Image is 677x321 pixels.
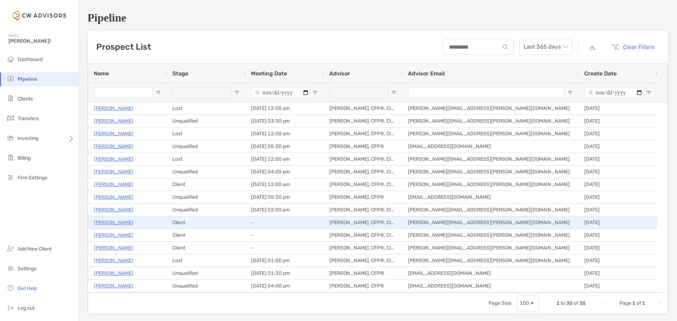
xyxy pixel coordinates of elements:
[167,102,245,115] div: Lost
[324,216,402,229] div: [PERSON_NAME], CFP®, CIMA®, ChFC®
[324,178,402,191] div: [PERSON_NAME], CFP®, CIMA®, ChFC®
[94,231,133,240] a: [PERSON_NAME]
[167,267,245,279] div: Unqualified
[94,193,133,202] p: [PERSON_NAME]
[18,96,33,102] span: Clients
[611,301,617,306] div: Previous Page
[6,173,15,181] img: firm-settings icon
[579,115,657,127] div: [DATE]
[579,140,657,153] div: [DATE]
[324,166,402,178] div: [PERSON_NAME], CFP®, CIMA®, ChFC®
[579,242,657,254] div: [DATE]
[620,300,631,306] span: Page
[579,102,657,115] div: [DATE]
[579,280,657,292] div: [DATE]
[18,135,38,141] span: Investing
[96,42,151,52] h3: Prospect List
[324,191,402,203] div: [PERSON_NAME], CFP®
[94,269,133,278] a: [PERSON_NAME]
[94,104,133,113] a: [PERSON_NAME]
[18,76,37,82] span: Pipeline
[94,129,133,138] p: [PERSON_NAME]
[402,204,579,216] div: [PERSON_NAME][EMAIL_ADDRESS][PERSON_NAME][DOMAIN_NAME]
[584,87,643,98] input: Create Date Filter Input
[245,204,324,216] div: [DATE] 02:00 pm
[94,180,133,189] a: [PERSON_NAME]
[402,280,579,292] div: [EMAIL_ADDRESS][DOMAIN_NAME]
[6,303,15,312] img: logout icon
[324,267,402,279] div: [PERSON_NAME], CFP®
[94,243,133,252] a: [PERSON_NAME]
[632,300,635,306] span: 1
[245,115,324,127] div: [DATE] 03:30 pm
[324,140,402,153] div: [PERSON_NAME], CFP®
[579,216,657,229] div: [DATE]
[402,102,579,115] div: [PERSON_NAME][EMAIL_ADDRESS][PERSON_NAME][DOMAIN_NAME]
[6,55,15,63] img: dashboard icon
[167,140,245,153] div: Unqualified
[18,155,31,161] span: Billing
[245,280,324,292] div: [DATE] 04:00 pm
[94,87,153,98] input: Name Filter Input
[245,229,324,241] div: -
[94,282,133,290] a: [PERSON_NAME]
[245,153,324,165] div: [DATE] 12:00 am
[167,191,245,203] div: Unqualified
[6,114,15,122] img: transfers icon
[579,254,657,267] div: [DATE]
[574,300,578,306] span: of
[579,300,586,306] span: 35
[94,167,133,176] a: [PERSON_NAME]
[94,218,133,227] a: [PERSON_NAME]
[94,155,133,163] p: [PERSON_NAME]
[234,90,240,95] button: Open Filter Menu
[402,166,579,178] div: [PERSON_NAME][EMAIL_ADDRESS][PERSON_NAME][DOMAIN_NAME]
[18,116,39,122] span: Transfers
[324,204,402,216] div: [PERSON_NAME], CFP®, CIMA®, ChFC®
[245,102,324,115] div: [DATE] 12:00 am
[402,128,579,140] div: [PERSON_NAME][EMAIL_ADDRESS][PERSON_NAME][DOMAIN_NAME]
[167,153,245,165] div: Lost
[6,74,15,83] img: pipeline icon
[172,70,188,77] span: Stage
[324,242,402,254] div: [PERSON_NAME], CFP®, CIMA®, ChFC®
[245,254,324,267] div: [DATE] 01:00 pm
[579,204,657,216] div: [DATE]
[167,280,245,292] div: Unqualified
[648,301,654,306] div: Next Page
[646,90,652,95] button: Open Filter Menu
[636,300,641,306] span: of
[566,300,573,306] span: 35
[402,229,579,241] div: [PERSON_NAME][EMAIL_ADDRESS][PERSON_NAME][DOMAIN_NAME]
[324,115,402,127] div: [PERSON_NAME], CFP®, CIMA®, ChFC®
[402,267,579,279] div: [EMAIL_ADDRESS][DOMAIN_NAME]
[155,90,161,95] button: Open Filter Menu
[579,153,657,165] div: [DATE]
[6,153,15,162] img: billing icon
[18,175,47,181] span: Firm Settings
[520,300,529,306] div: 100
[324,229,402,241] div: [PERSON_NAME], CFP®, CIMA®, ChFC®
[167,229,245,241] div: Client
[579,128,657,140] div: [DATE]
[245,128,324,140] div: [DATE] 12:00 am
[402,140,579,153] div: [EMAIL_ADDRESS][DOMAIN_NAME]
[6,134,15,142] img: investing icon
[579,166,657,178] div: [DATE]
[94,205,133,214] a: [PERSON_NAME]
[324,128,402,140] div: [PERSON_NAME], CFP®, CIMA®, ChFC®
[167,242,245,254] div: Client
[8,3,70,28] img: Zoe Logo
[18,266,36,272] span: Settings
[245,191,324,203] div: [DATE] 05:30 pm
[579,178,657,191] div: [DATE]
[324,102,402,115] div: [PERSON_NAME], CFP®, CIMA®, ChFC®
[584,70,617,77] span: Create Date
